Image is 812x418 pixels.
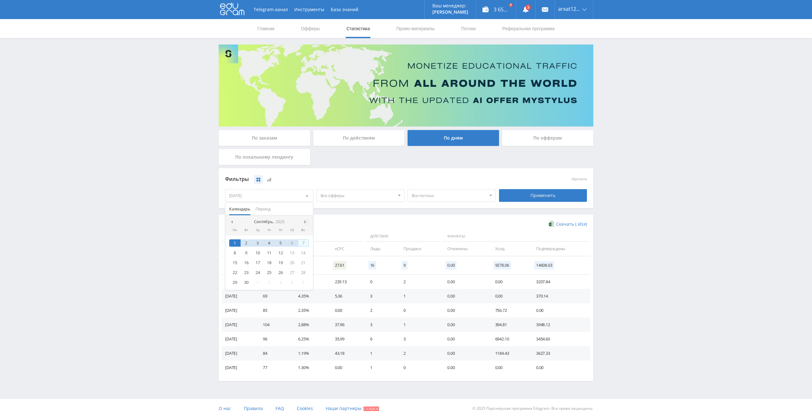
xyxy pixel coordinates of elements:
[286,269,298,276] div: 27
[489,346,530,360] td: 1184.43
[292,289,328,303] td: 4.35%
[489,242,530,256] td: Холд
[219,399,231,418] a: О нас
[252,228,263,232] div: Ср
[321,189,395,202] span: Все офферы
[298,259,309,266] div: 21
[286,228,298,232] div: Сб
[222,318,256,332] td: [DATE]
[252,249,263,257] div: 10
[298,228,309,232] div: Вс
[219,149,310,165] div: По локальному лендингу
[530,360,590,375] td: 0.00
[329,360,364,375] td: 0.00
[556,222,587,227] span: Скачать (.xlsx)
[530,242,590,256] td: Подтверждены
[489,318,530,332] td: 394.81
[329,346,364,360] td: 43.18
[364,303,397,318] td: 2
[402,261,408,270] span: 9
[441,289,489,303] td: 0.00
[222,289,256,303] td: [DATE]
[275,228,286,232] div: Пт
[222,275,256,289] td: [DATE]
[257,19,275,38] a: Главная
[443,231,589,242] span: Финансы:
[397,318,441,332] td: 1
[297,399,313,418] a: Cookies
[441,275,489,289] td: 0.00
[489,360,530,375] td: 0.00
[329,332,364,346] td: 35.99
[412,189,486,202] span: Все потоки
[445,261,456,270] span: 0.00
[441,332,489,346] td: 0.00
[329,242,364,256] td: eCPC
[441,303,489,318] td: 0.00
[530,289,590,303] td: 370.14
[409,399,593,418] div: © 2025 Партнёрская программа Edugram. Все права защищены.
[329,318,364,332] td: 37.96
[441,318,489,332] td: 0.00
[252,269,263,276] div: 24
[329,289,364,303] td: 5.36
[275,259,286,266] div: 19
[263,279,275,286] div: 2
[275,279,286,286] div: 3
[530,275,590,289] td: 3207.84
[222,332,256,346] td: [DATE]
[256,303,292,318] td: 85
[229,203,250,215] span: Календарь
[222,256,256,275] td: Итого:
[241,249,252,257] div: 9
[558,6,580,11] span: arxat1268
[256,332,292,346] td: 96
[397,332,441,346] td: 3
[292,346,328,360] td: 1.19%
[241,269,252,276] div: 23
[229,259,241,266] div: 15
[241,228,252,232] div: Вт
[222,303,256,318] td: [DATE]
[364,360,397,375] td: 1
[364,242,397,256] td: Лиды
[489,289,530,303] td: 0.00
[499,189,587,202] div: Применить
[286,279,298,286] div: 4
[256,289,292,303] td: 69
[530,332,590,346] td: 3454.60
[276,405,284,411] span: FAQ
[276,219,284,224] i: 2025
[252,279,263,286] div: 1
[365,231,439,242] span: Действия:
[397,360,441,375] td: 0
[396,19,435,38] a: Промо-материалы
[241,239,252,247] div: 2
[219,45,593,127] img: Banner
[489,303,530,318] td: 756.72
[222,231,362,242] span: Данные:
[571,177,587,181] button: сбросить
[244,399,263,418] a: Правила
[364,332,397,346] td: 6
[292,303,328,318] td: 2.35%
[263,239,275,247] div: 4
[549,221,554,227] img: xlsx
[256,318,292,332] td: 104
[286,249,298,257] div: 13
[276,399,284,418] a: FAQ
[263,228,275,232] div: Чт
[263,259,275,266] div: 18
[219,130,310,146] div: По заказам
[292,360,328,375] td: 1.30%
[441,242,489,256] td: Отменены
[252,259,263,266] div: 17
[461,19,476,38] a: Потоки
[229,279,241,286] div: 29
[397,303,441,318] td: 0
[222,242,256,256] td: Дата
[253,203,273,215] button: Период
[493,261,511,270] span: 9278.06
[275,269,286,276] div: 26
[219,405,231,411] span: О нас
